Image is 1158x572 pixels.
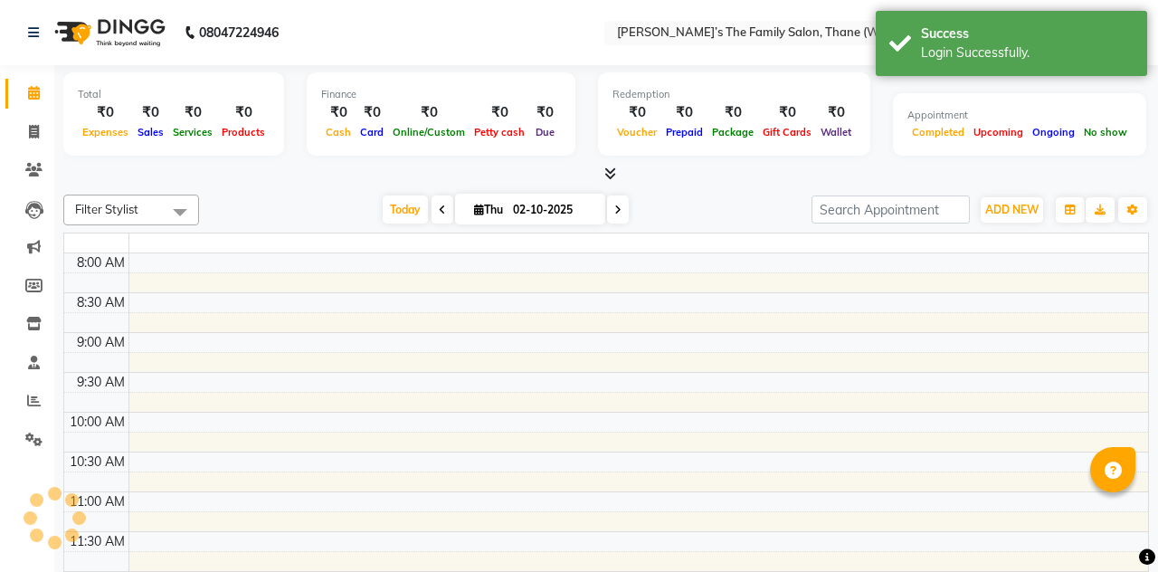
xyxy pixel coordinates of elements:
[321,87,561,102] div: Finance
[356,126,388,138] span: Card
[46,7,170,58] img: logo
[612,102,661,123] div: ₹0
[531,126,559,138] span: Due
[73,333,128,352] div: 9:00 AM
[1079,126,1132,138] span: No show
[470,126,529,138] span: Petty cash
[66,413,128,432] div: 10:00 AM
[612,126,661,138] span: Voucher
[969,126,1028,138] span: Upcoming
[78,87,270,102] div: Total
[816,102,856,123] div: ₹0
[707,102,758,123] div: ₹0
[66,532,128,551] div: 11:30 AM
[66,492,128,511] div: 11:00 AM
[812,195,970,224] input: Search Appointment
[758,102,816,123] div: ₹0
[168,102,217,123] div: ₹0
[217,126,270,138] span: Products
[907,108,1132,123] div: Appointment
[661,126,707,138] span: Prepaid
[612,87,856,102] div: Redemption
[508,196,598,224] input: 2025-10-02
[75,202,138,216] span: Filter Stylist
[981,197,1043,223] button: ADD NEW
[816,126,856,138] span: Wallet
[133,126,168,138] span: Sales
[66,453,128,472] div: 10:30 AM
[388,126,470,138] span: Online/Custom
[758,126,816,138] span: Gift Cards
[1028,126,1079,138] span: Ongoing
[907,126,969,138] span: Completed
[321,126,356,138] span: Cash
[73,293,128,312] div: 8:30 AM
[985,203,1039,216] span: ADD NEW
[921,43,1134,62] div: Login Successfully.
[707,126,758,138] span: Package
[73,253,128,272] div: 8:00 AM
[383,195,428,224] span: Today
[470,203,508,216] span: Thu
[388,102,470,123] div: ₹0
[529,102,561,123] div: ₹0
[168,126,217,138] span: Services
[133,102,168,123] div: ₹0
[199,7,279,58] b: 08047224946
[321,102,356,123] div: ₹0
[470,102,529,123] div: ₹0
[73,373,128,392] div: 9:30 AM
[78,126,133,138] span: Expenses
[661,102,707,123] div: ₹0
[217,102,270,123] div: ₹0
[78,102,133,123] div: ₹0
[356,102,388,123] div: ₹0
[921,24,1134,43] div: Success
